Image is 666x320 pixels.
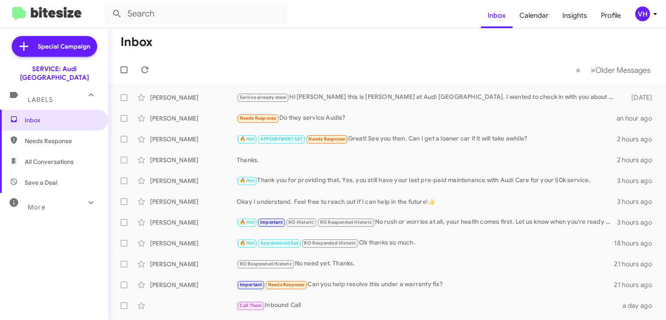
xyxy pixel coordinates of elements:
[28,203,46,211] span: More
[237,92,620,102] div: Hi [PERSON_NAME] this is [PERSON_NAME] at Audi [GEOGRAPHIC_DATA]. I wanted to check in with you a...
[594,3,628,28] a: Profile
[620,301,659,310] div: a day ago
[237,217,617,227] div: No rush or worries at all, your health comes first. Let us know when you're ready and we'll set i...
[150,156,237,164] div: [PERSON_NAME]
[237,113,617,123] div: Do they service Audis?
[25,157,74,166] span: All Conversations
[150,135,237,144] div: [PERSON_NAME]
[260,136,303,142] span: APPOINTMENT SET
[288,219,314,225] span: RO Historic
[617,114,659,123] div: an hour ago
[240,115,277,121] span: Needs Response
[237,280,614,290] div: Can you help resolve this under a warranty fix?
[614,260,659,268] div: 21 hours ago
[320,219,372,225] span: RO Responded Historic
[628,7,656,21] button: VH
[620,93,659,102] div: [DATE]
[576,65,581,75] span: «
[617,197,659,206] div: 3 hours ago
[481,3,513,28] a: Inbox
[614,281,659,289] div: 21 hours ago
[240,219,255,225] span: 🔥 Hot
[25,178,57,187] span: Save a Deal
[150,114,237,123] div: [PERSON_NAME]
[12,36,97,57] a: Special Campaign
[308,136,345,142] span: Needs Response
[25,116,98,124] span: Inbox
[555,3,594,28] a: Insights
[25,137,98,145] span: Needs Response
[150,281,237,289] div: [PERSON_NAME]
[150,218,237,227] div: [PERSON_NAME]
[617,135,659,144] div: 2 hours ago
[237,259,614,269] div: No need yet. Thanks.
[237,156,617,164] div: Thanks.
[304,240,356,246] span: RO Responded Historic
[240,178,255,183] span: 🔥 Hot
[595,65,650,75] span: Older Messages
[240,95,287,100] span: Service already done
[260,240,298,246] span: Appointment Set
[150,239,237,248] div: [PERSON_NAME]
[105,3,287,24] input: Search
[237,238,614,248] div: Ok thanks so much.
[150,260,237,268] div: [PERSON_NAME]
[617,176,659,185] div: 3 hours ago
[571,61,656,79] nav: Page navigation example
[513,3,555,28] a: Calendar
[121,35,153,49] h1: Inbox
[237,197,617,206] div: Okay I understand. Feel free to reach out if I can help in the future!👍
[38,42,90,51] span: Special Campaign
[240,282,262,287] span: Important
[237,134,617,144] div: Great! See you then. Can I get a loaner car if it will take awhile?
[591,65,595,75] span: »
[585,61,656,79] button: Next
[237,300,620,310] div: Inbound Call
[614,239,659,248] div: 18 hours ago
[617,218,659,227] div: 3 hours ago
[240,240,255,246] span: 🔥 Hot
[150,197,237,206] div: [PERSON_NAME]
[571,61,586,79] button: Previous
[240,136,255,142] span: 🔥 Hot
[240,303,262,308] span: Call Them
[150,176,237,185] div: [PERSON_NAME]
[635,7,650,21] div: VH
[617,156,659,164] div: 2 hours ago
[240,261,292,267] span: RO Responded Historic
[237,176,617,186] div: Thank you for providing that. Yes, you still have your last pre-paid maintenance with Audi Care f...
[28,96,53,104] span: Labels
[260,219,283,225] span: Important
[150,93,237,102] div: [PERSON_NAME]
[268,282,305,287] span: Needs Response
